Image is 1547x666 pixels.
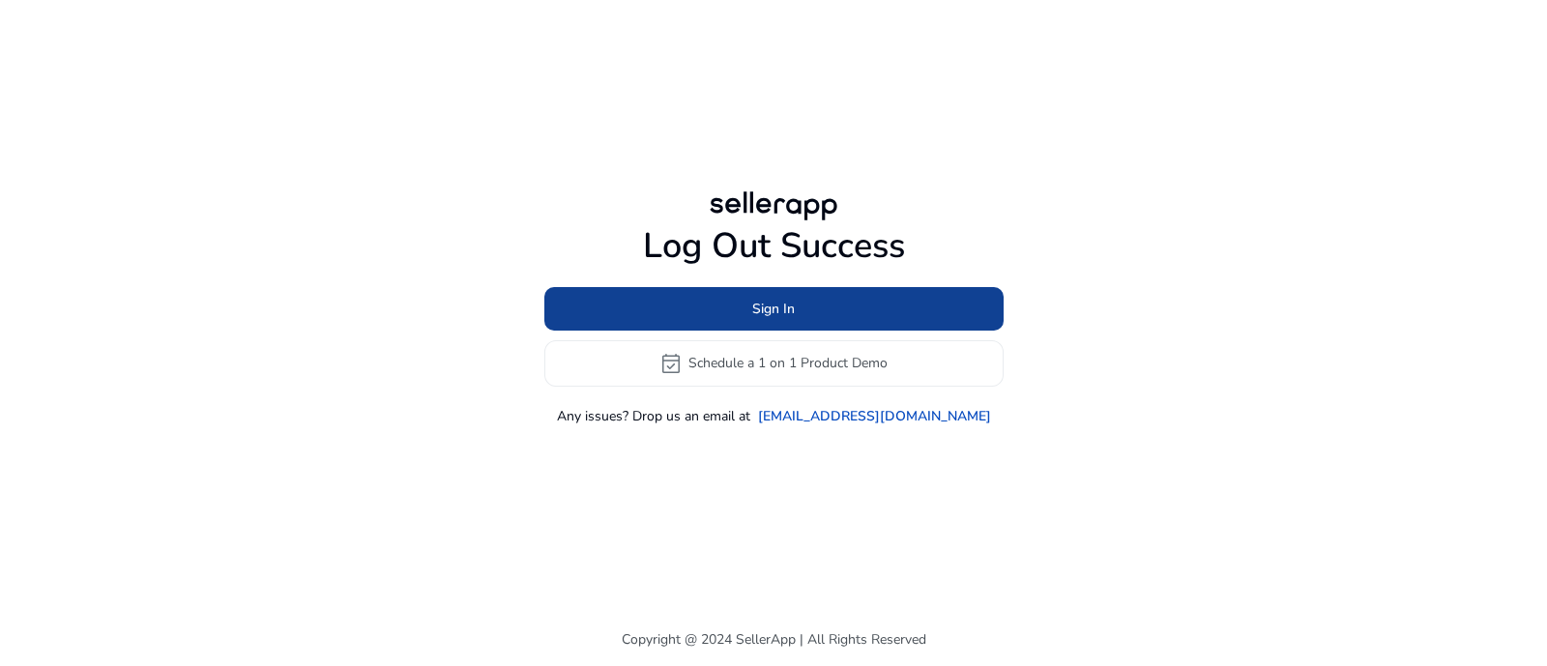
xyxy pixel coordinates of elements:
[544,287,1004,331] button: Sign In
[758,406,991,426] a: [EMAIL_ADDRESS][DOMAIN_NAME]
[752,299,795,319] span: Sign In
[659,352,683,375] span: event_available
[544,340,1004,387] button: event_availableSchedule a 1 on 1 Product Demo
[544,225,1004,267] h1: Log Out Success
[557,406,750,426] p: Any issues? Drop us an email at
